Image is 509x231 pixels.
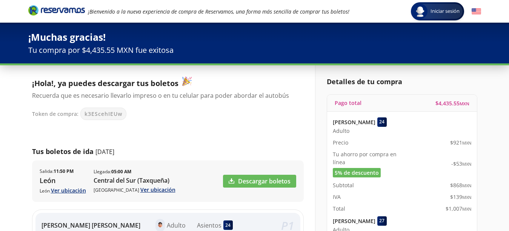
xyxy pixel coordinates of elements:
p: León [40,176,86,186]
p: ¡Hola!, ya puedes descargar tus boletos [32,77,296,89]
p: Asientos [197,221,221,230]
div: 24 [223,220,233,230]
p: IVA [333,193,341,201]
p: Llegada : [94,168,131,175]
p: [PERSON_NAME] [PERSON_NAME] [42,221,140,230]
p: Precio [333,139,348,146]
span: k3EScehIEUw [85,110,122,118]
p: Total [333,205,345,213]
p: [GEOGRAPHIC_DATA] [94,186,175,194]
a: Ver ubicación [51,187,86,194]
p: Subtotal [333,181,354,189]
b: 05:00 AM [111,168,131,175]
p: Salida : [40,168,74,175]
p: Recuerda que es necesario llevarlo impreso o en tu celular para poder abordar el autobús [32,91,296,100]
p: Tus boletos de ida [32,146,94,157]
a: Descargar boletos [223,175,296,188]
span: $ 1,007 [446,205,471,213]
small: MXN [462,206,471,212]
span: Adulto [333,127,349,135]
p: Pago total [335,99,361,107]
small: MXN [462,183,471,188]
small: MXN [462,161,471,167]
p: Tu compra por $4,435.55 MXN fue exitosa [28,45,481,56]
p: [PERSON_NAME] [333,118,375,126]
small: MXN [462,194,471,200]
a: Brand Logo [28,5,85,18]
p: ¡Muchas gracias! [28,30,481,45]
span: $ 4,435.55 [435,99,469,107]
p: Tu ahorro por compra en línea [333,150,402,166]
p: Token de compra: [32,110,78,118]
p: Adulto [167,221,186,230]
i: Brand Logo [28,5,85,16]
span: $ 139 [450,193,471,201]
p: León [40,186,86,194]
p: Central del Sur (Taxqueña) [94,176,175,185]
p: Detalles de tu compra [327,77,477,87]
p: [DATE] [95,147,114,156]
button: English [472,7,481,16]
span: Iniciar sesión [427,8,463,15]
span: $ 921 [450,139,471,146]
em: ¡Bienvenido a la nueva experiencia de compra de Reservamos, una forma más sencilla de comprar tus... [88,8,349,15]
b: 11:50 PM [54,168,74,174]
div: 27 [377,216,387,226]
a: Ver ubicación [140,186,175,193]
small: MXN [462,140,471,146]
div: 24 [377,117,387,127]
p: [PERSON_NAME] [333,217,375,225]
iframe: Messagebird Livechat Widget [465,187,501,223]
span: -$ 53 [451,160,471,168]
span: 5% de descuento [335,169,379,177]
small: MXN [460,101,469,106]
span: $ 868 [450,181,471,189]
